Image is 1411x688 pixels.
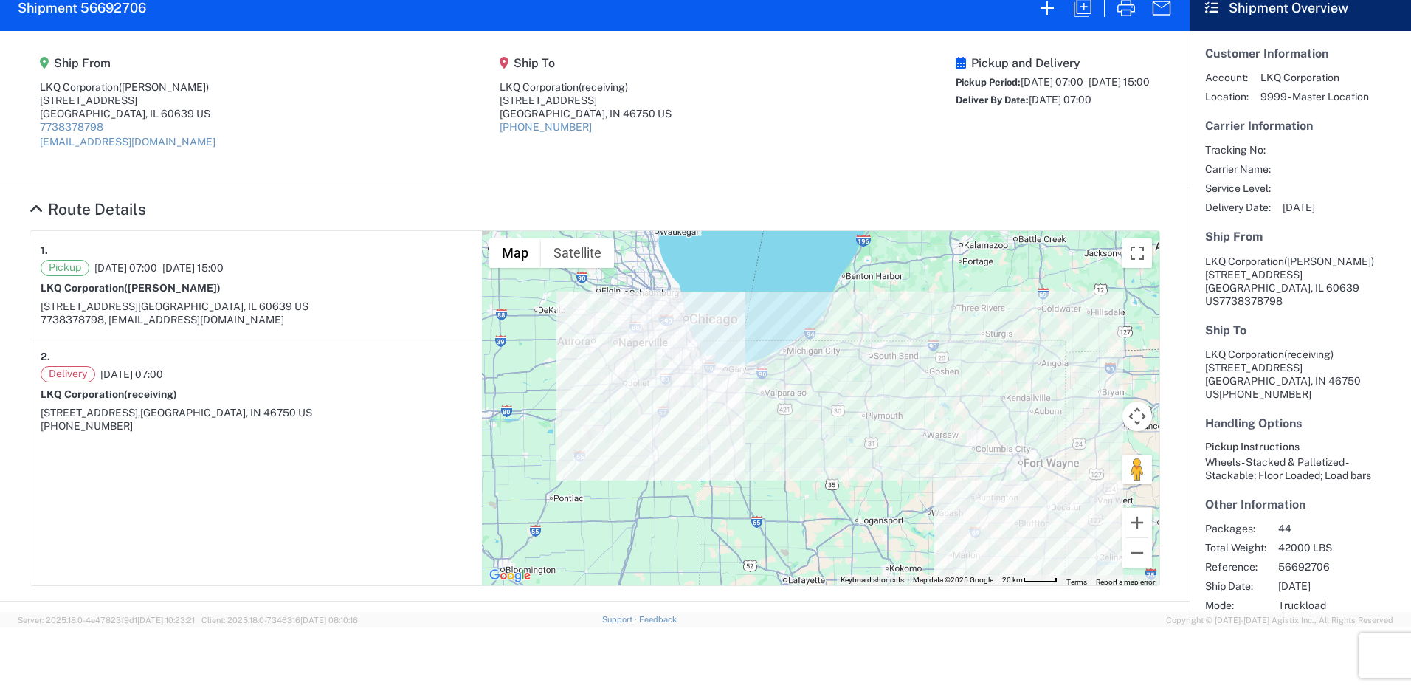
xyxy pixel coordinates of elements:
span: Packages: [1205,522,1266,535]
a: Feedback [639,615,677,624]
div: [GEOGRAPHIC_DATA], IL 60639 US [40,107,215,120]
h5: Other Information [1205,498,1396,512]
a: Support [602,615,639,624]
span: Tracking No: [1205,143,1271,156]
span: Service Level: [1205,182,1271,195]
span: [DATE] 10:23:21 [137,616,195,625]
address: [GEOGRAPHIC_DATA], IN 46750 US [1205,348,1396,401]
button: Show street map [489,238,541,268]
span: LKQ Corporation [1205,255,1284,267]
h5: Pickup and Delivery [956,56,1150,70]
strong: 2. [41,348,50,366]
span: Truckload [1278,599,1404,612]
span: [PHONE_NUMBER] [1219,388,1311,400]
span: Copyright © [DATE]-[DATE] Agistix Inc., All Rights Reserved [1166,613,1393,627]
span: [DATE] [1283,201,1315,214]
span: Client: 2025.18.0-7346316 [201,616,358,625]
button: Drag Pegman onto the map to open Street View [1122,455,1152,484]
span: Mode: [1205,599,1266,612]
button: Zoom in [1122,508,1152,537]
span: Total Weight: [1205,541,1266,554]
span: Delivery [41,366,95,382]
div: [STREET_ADDRESS] [40,94,215,107]
span: 20 km [1002,576,1023,584]
span: LKQ Corporation [1260,71,1369,84]
span: [DATE] 07:00 [100,368,163,381]
span: Carrier Name: [1205,162,1271,176]
div: [STREET_ADDRESS] [500,94,672,107]
span: LKQ Corporation [STREET_ADDRESS] [1205,348,1334,374]
span: 44 [1278,522,1404,535]
span: Pickup Period: [956,77,1021,88]
a: Report a map error [1096,578,1155,586]
span: 9999 - Master Location [1260,90,1369,103]
span: (receiving) [124,388,177,400]
span: Ship Date: [1205,579,1266,593]
a: Open this area in Google Maps (opens a new window) [486,566,534,585]
button: Keyboard shortcuts [841,575,904,585]
img: Google [486,566,534,585]
span: [STREET_ADDRESS] [1205,269,1303,281]
button: Show satellite imagery [541,238,614,268]
h5: Handling Options [1205,416,1396,430]
span: Deliver By Date: [956,94,1029,106]
span: [DATE] 07:00 - [DATE] 15:00 [1021,76,1150,88]
span: [GEOGRAPHIC_DATA], IN 46750 US [140,407,312,419]
button: Map Scale: 20 km per 43 pixels [998,575,1062,585]
h5: Ship From [1205,230,1396,244]
div: 7738378798, [EMAIL_ADDRESS][DOMAIN_NAME] [41,313,472,326]
a: 7738378798 [40,121,103,133]
span: [DATE] 07:00 [1029,94,1091,106]
span: [DATE] 08:10:16 [300,616,358,625]
button: Zoom out [1122,538,1152,568]
span: (receiving) [1284,348,1334,360]
strong: 1. [41,241,48,260]
span: Server: 2025.18.0-4e47823f9d1 [18,616,195,625]
span: Delivery Date: [1205,201,1271,214]
span: ([PERSON_NAME]) [1284,255,1374,267]
h5: Ship From [40,56,215,70]
a: [PHONE_NUMBER] [500,121,592,133]
span: ([PERSON_NAME]) [124,282,221,294]
a: Hide Details [30,200,146,219]
h6: Pickup Instructions [1205,441,1396,453]
span: ([PERSON_NAME]) [119,81,209,93]
span: 7738378798 [1219,295,1283,307]
div: [GEOGRAPHIC_DATA], IN 46750 US [500,107,672,120]
span: [STREET_ADDRESS] [41,300,138,312]
span: [GEOGRAPHIC_DATA], IL 60639 US [138,300,308,312]
div: LKQ Corporation [40,80,215,94]
h5: Ship To [500,56,672,70]
h5: Ship To [1205,323,1396,337]
strong: LKQ Corporation [41,388,177,400]
span: 56692706 [1278,560,1404,574]
div: [PHONE_NUMBER] [41,419,472,433]
button: Map camera controls [1122,402,1152,431]
span: (receiving) [579,81,628,93]
button: Toggle fullscreen view [1122,238,1152,268]
span: Pickup [41,260,89,276]
div: LKQ Corporation [500,80,672,94]
strong: LKQ Corporation [41,282,221,294]
span: Reference: [1205,560,1266,574]
span: Location: [1205,90,1249,103]
h5: Carrier Information [1205,119,1396,133]
div: Wheels - Stacked & Palletized - Stackable; Floor Loaded; Load bars [1205,455,1396,482]
span: 42000 LBS [1278,541,1404,554]
a: [EMAIL_ADDRESS][DOMAIN_NAME] [40,136,215,148]
a: Terms [1066,578,1087,586]
span: Account: [1205,71,1249,84]
span: Map data ©2025 Google [913,576,993,584]
span: [DATE] [1278,579,1404,593]
h5: Customer Information [1205,47,1396,61]
span: [DATE] 07:00 - [DATE] 15:00 [94,261,224,275]
span: [STREET_ADDRESS], [41,407,140,419]
address: [GEOGRAPHIC_DATA], IL 60639 US [1205,255,1396,308]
